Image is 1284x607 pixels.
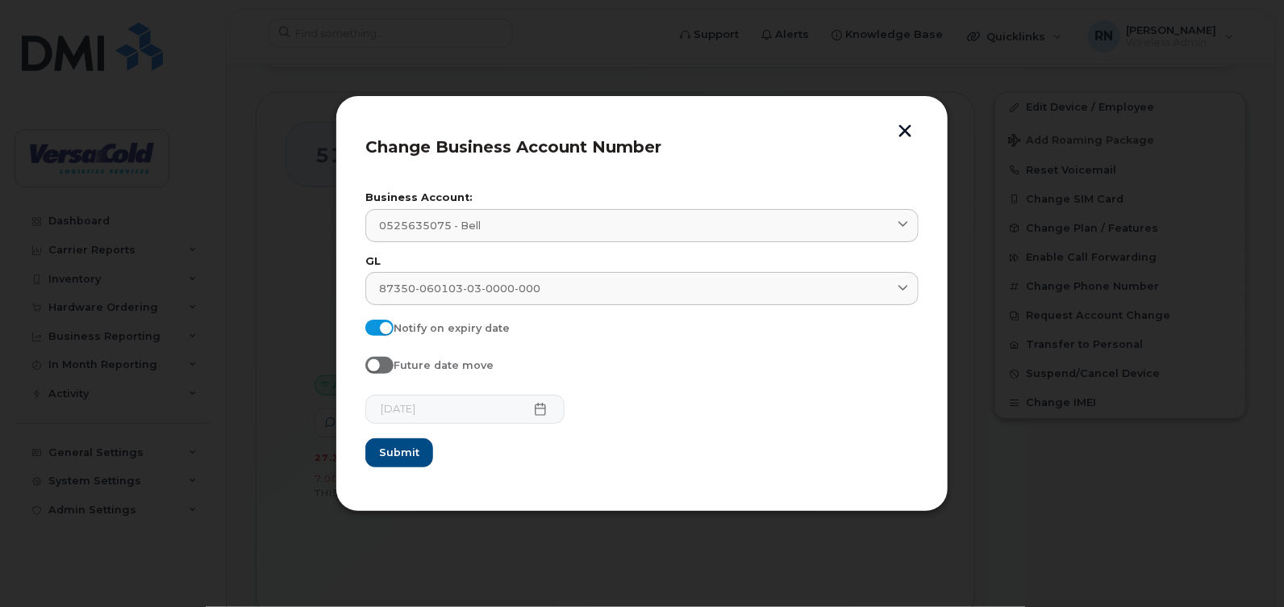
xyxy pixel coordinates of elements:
input: Future date move [365,357,378,370]
button: Submit [365,438,433,467]
label: Business Account: [365,193,919,203]
a: 87350-060103-03-0000-000 [365,272,919,305]
span: 0525635075 - Bell [379,218,481,233]
span: 87350-060103-03-0000-000 [379,281,540,296]
span: Submit [379,445,419,460]
span: Change Business Account Number [365,137,661,157]
span: Notify on expiry date [394,322,510,334]
label: GL [365,257,919,267]
a: 0525635075 - Bell [365,209,919,242]
input: Notify on expiry date [365,320,378,333]
span: Future date move [394,359,494,371]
